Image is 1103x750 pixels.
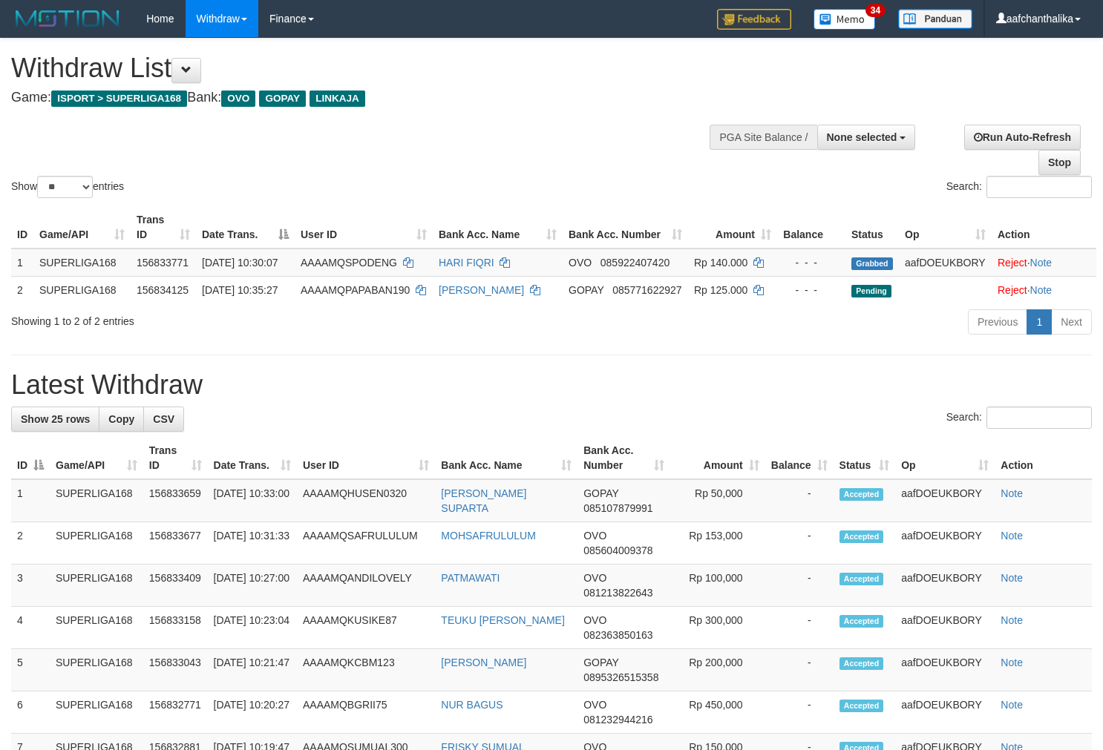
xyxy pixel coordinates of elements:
th: Game/API: activate to sort column ascending [50,437,143,479]
label: Show entries [11,176,124,198]
td: Rp 50,000 [670,479,765,522]
td: [DATE] 10:27:00 [208,565,297,607]
h1: Withdraw List [11,53,721,83]
td: [DATE] 10:31:33 [208,522,297,565]
th: Action [992,206,1096,249]
td: aafDOEUKBORY [895,649,995,691]
td: SUPERLIGA168 [50,565,143,607]
span: OVO [583,572,606,584]
span: OVO [583,614,606,626]
span: Copy 0895326515358 to clipboard [583,671,658,683]
span: GOPAY [583,657,618,668]
td: [DATE] 10:33:00 [208,479,297,522]
a: Note [1030,257,1053,269]
a: Note [1001,699,1023,711]
th: Balance [777,206,845,249]
button: None selected [817,125,916,150]
span: Accepted [839,488,884,501]
a: NUR BAGUS [441,699,503,711]
img: panduan.png [898,9,972,29]
span: Accepted [839,615,884,628]
a: TEUKU [PERSON_NAME] [441,614,564,626]
span: OVO [583,699,606,711]
a: Next [1051,309,1092,335]
td: 5 [11,649,50,691]
span: AAAAMQPAPABAN190 [301,284,410,296]
th: Bank Acc. Number: activate to sort column ascending [563,206,688,249]
td: AAAAMQBGRII75 [297,691,435,734]
a: [PERSON_NAME] SUPARTA [441,487,526,514]
td: AAAAMQKUSIKE87 [297,607,435,649]
span: Copy 081232944216 to clipboard [583,714,652,726]
span: Accepted [839,700,884,712]
img: Feedback.jpg [717,9,791,30]
th: ID: activate to sort column descending [11,437,50,479]
span: Copy [108,413,134,425]
span: Copy 082363850163 to clipboard [583,629,652,641]
a: MOHSAFRULULUM [441,530,536,542]
td: 156833659 [143,479,208,522]
a: Copy [99,407,144,432]
th: Trans ID: activate to sort column ascending [143,437,208,479]
a: Note [1001,487,1023,499]
th: User ID: activate to sort column ascending [295,206,433,249]
th: Op: activate to sort column ascending [899,206,992,249]
td: [DATE] 10:23:04 [208,607,297,649]
td: aafDOEUKBORY [895,522,995,565]
td: Rp 153,000 [670,522,765,565]
td: AAAAMQKCBM123 [297,649,435,691]
a: HARI FIQRI [439,257,494,269]
td: AAAAMQHUSEN0320 [297,479,435,522]
th: Action [995,437,1092,479]
span: Accepted [839,573,884,585]
span: ISPORT > SUPERLIGA168 [51,91,187,107]
span: 34 [865,4,886,17]
span: Grabbed [851,257,893,270]
span: OVO [221,91,255,107]
td: Rp 300,000 [670,607,765,649]
div: - - - [783,283,839,297]
a: Note [1001,572,1023,584]
a: Note [1001,530,1023,542]
td: AAAAMQSAFRULULUM [297,522,435,565]
td: SUPERLIGA168 [50,479,143,522]
td: 156833158 [143,607,208,649]
th: Bank Acc. Number: activate to sort column ascending [577,437,670,479]
span: Accepted [839,530,884,543]
a: Note [1001,657,1023,668]
span: AAAAMQSPODENG [301,257,397,269]
th: User ID: activate to sort column ascending [297,437,435,479]
a: Reject [998,257,1027,269]
span: LINKAJA [310,91,365,107]
th: Amount: activate to sort column ascending [688,206,777,249]
a: CSV [143,407,184,432]
td: SUPERLIGA168 [50,522,143,565]
th: Date Trans.: activate to sort column descending [196,206,295,249]
h4: Game: Bank: [11,91,721,105]
td: SUPERLIGA168 [50,649,143,691]
a: Run Auto-Refresh [964,125,1081,150]
td: aafDOEUKBORY [899,249,992,277]
td: Rp 450,000 [670,691,765,734]
a: Note [1001,614,1023,626]
span: Rp 140.000 [694,257,747,269]
span: None selected [827,131,897,143]
td: SUPERLIGA168 [33,276,131,303]
span: [DATE] 10:35:27 [202,284,278,296]
td: 156832771 [143,691,208,734]
span: Copy 085604009378 to clipboard [583,545,652,556]
span: Copy 085107879991 to clipboard [583,502,652,514]
a: Previous [968,309,1027,335]
th: Balance: activate to sort column ascending [765,437,834,479]
span: Pending [851,285,891,297]
img: MOTION_logo.png [11,7,124,30]
td: 6 [11,691,50,734]
td: · [992,249,1096,277]
td: SUPERLIGA168 [33,249,131,277]
select: Showentries [37,176,93,198]
a: 1 [1027,309,1052,335]
td: - [765,649,834,691]
input: Search: [986,407,1092,429]
a: [PERSON_NAME] [439,284,524,296]
input: Search: [986,176,1092,198]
